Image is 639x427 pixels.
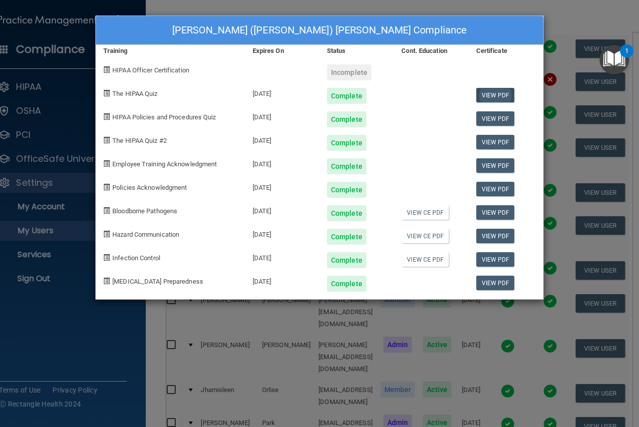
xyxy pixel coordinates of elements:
a: View PDF [476,276,515,290]
a: View PDF [476,229,515,243]
div: [PERSON_NAME] ([PERSON_NAME]) [PERSON_NAME] Compliance [96,16,543,45]
div: Status [319,45,394,57]
span: [MEDICAL_DATA] Preparedness [112,278,203,285]
div: [DATE] [245,245,319,268]
span: Bloodborne Pathogens [112,207,177,215]
div: [DATE] [245,104,319,127]
span: HIPAA Officer Certification [112,66,189,74]
a: View PDF [476,182,515,196]
a: View CE PDF [401,229,449,243]
span: Policies Acknowledgment [112,184,187,191]
iframe: Drift Widget Chat Controller [589,358,627,396]
div: Complete [327,252,366,268]
a: View PDF [476,158,515,173]
div: [DATE] [245,80,319,104]
div: Complete [327,111,366,127]
span: HIPAA Policies and Procedures Quiz [112,113,216,121]
div: [DATE] [245,221,319,245]
a: View PDF [476,88,515,102]
div: Complete [327,88,366,104]
button: Open Resource Center, 1 new notification [600,45,629,74]
div: Complete [327,158,366,174]
a: View PDF [476,252,515,267]
div: 1 [625,51,629,64]
div: Complete [327,182,366,198]
span: The HIPAA Quiz #2 [112,137,167,144]
div: Certificate [469,45,543,57]
div: Incomplete [327,64,371,80]
div: Complete [327,205,366,221]
div: Training [96,45,245,57]
div: Cont. Education [394,45,468,57]
div: [DATE] [245,268,319,292]
div: Complete [327,276,366,292]
div: [DATE] [245,151,319,174]
div: [DATE] [245,174,319,198]
div: Expires On [245,45,319,57]
a: View PDF [476,205,515,220]
div: Complete [327,135,366,151]
span: Infection Control [112,254,160,262]
a: View PDF [476,135,515,149]
div: [DATE] [245,127,319,151]
a: View CE PDF [401,205,449,220]
div: Complete [327,229,366,245]
span: Hazard Communication [112,231,179,238]
span: The HIPAA Quiz [112,90,157,97]
div: [DATE] [245,198,319,221]
span: Employee Training Acknowledgment [112,160,217,168]
a: View CE PDF [401,252,449,267]
a: View PDF [476,111,515,126]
